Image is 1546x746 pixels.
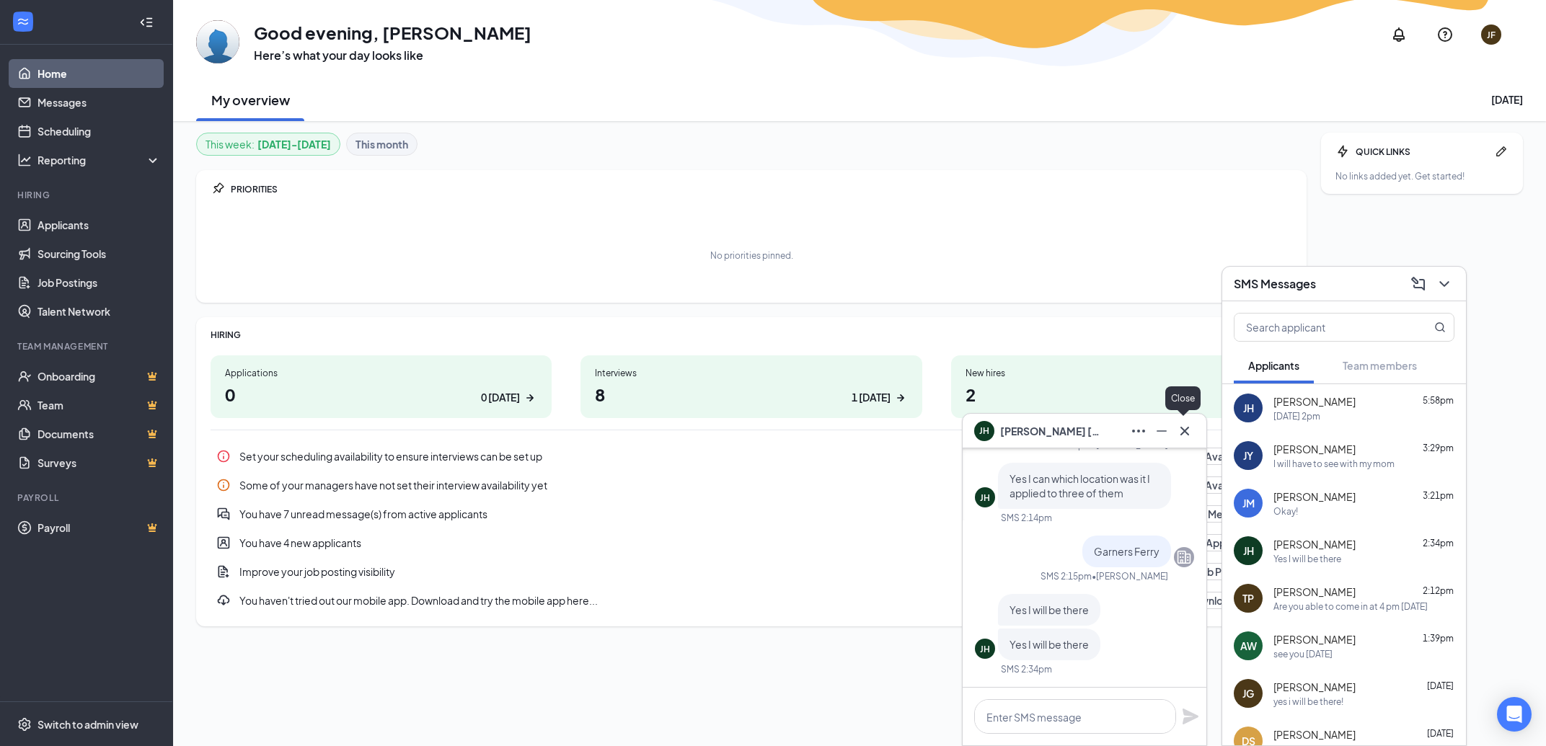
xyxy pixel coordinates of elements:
[16,14,30,29] svg: WorkstreamLogo
[211,586,1292,615] div: You haven't tried out our mobile app. Download and try the mobile app here...
[211,557,1292,586] div: Improve your job posting visibility
[211,471,1292,499] a: InfoSome of your managers have not set their interview availability yetSet AvailabilityPin
[1240,639,1257,653] div: AW
[1010,638,1089,651] span: Yes I will be there
[1126,419,1149,443] button: Ellipses
[17,492,158,504] div: Payroll
[1094,545,1159,558] span: Garners Ferry
[206,136,331,152] div: This week :
[37,362,161,391] a: OnboardingCrown
[1427,680,1454,691] span: [DATE]
[1423,633,1454,644] span: 1:39pm
[17,717,32,732] svg: Settings
[211,528,1292,557] div: You have 4 new applicants
[1092,570,1168,582] span: • [PERSON_NAME]
[1497,697,1532,732] div: Open Intercom Messenger
[1000,423,1101,439] span: [PERSON_NAME] [PERSON_NAME]
[239,507,1163,521] div: You have 7 unread message(s) from active applicants
[37,391,161,419] a: TeamCrown
[1273,680,1356,694] span: [PERSON_NAME]
[1165,386,1201,410] div: Close
[139,15,154,30] svg: Collapse
[1001,512,1052,524] div: SMS 2:14pm
[852,390,891,405] div: 1 [DATE]
[1242,686,1254,701] div: JG
[1273,727,1356,742] span: [PERSON_NAME]
[216,478,231,492] svg: Info
[1182,708,1199,725] button: Plane
[37,210,161,239] a: Applicants
[37,513,161,542] a: PayrollCrown
[211,471,1292,499] div: Some of your managers have not set their interview availability yet
[254,48,531,63] h3: Here’s what your day looks like
[37,239,161,268] a: Sourcing Tools
[211,586,1292,615] a: DownloadYou haven't tried out our mobile app. Download and try the mobile app here...Download AppPin
[1423,538,1454,549] span: 2:34pm
[17,189,158,201] div: Hiring
[216,449,231,463] svg: Info
[1242,591,1254,605] div: TP
[1234,314,1405,341] input: Search applicant
[211,557,1292,586] a: DocumentAddImprove your job posting visibilityReview Job PostingsPin
[257,136,331,152] b: [DATE] - [DATE]
[1273,600,1428,613] div: Are you able to come in at 4 pm [DATE]
[1041,570,1092,582] div: SMS 2:15pm
[1335,144,1350,159] svg: Bolt
[595,367,907,379] div: Interviews
[1172,505,1266,523] button: Read Messages
[1273,394,1356,409] span: [PERSON_NAME]
[1172,419,1195,443] button: Cross
[211,499,1292,528] a: DoubleChatActiveYou have 7 unread message(s) from active applicantsRead MessagesPin
[966,367,1278,379] div: New hires
[1273,696,1343,708] div: yes i will be there!
[1410,275,1427,293] svg: ComposeMessage
[580,355,922,418] a: Interviews81 [DATE]ArrowRight
[239,564,1141,579] div: Improve your job posting visibility
[1150,563,1266,580] button: Review Job Postings
[216,564,231,579] svg: DocumentAdd
[1001,663,1052,675] div: SMS 2:34pm
[211,442,1292,471] a: InfoSet your scheduling availability to ensure interviews can be set upAdd AvailabilityPin
[1335,170,1509,182] div: No links added yet. Get started!
[17,153,32,167] svg: Analysis
[1149,419,1172,443] button: Minimize
[1273,553,1341,565] div: Yes I will be there
[211,355,552,418] a: Applications00 [DATE]ArrowRight
[211,442,1292,471] div: Set your scheduling availability to ensure interviews can be set up
[1273,585,1356,599] span: [PERSON_NAME]
[1390,26,1408,43] svg: Notifications
[239,593,1168,608] div: You haven't tried out our mobile app. Download and try the mobile app here...
[225,367,537,379] div: Applications
[1491,92,1523,107] div: [DATE]
[1130,422,1147,440] svg: Ellipses
[1242,496,1255,510] div: JM
[1356,146,1488,158] div: QUICK LINKS
[196,20,239,63] img: Jermaine Felder
[523,391,537,405] svg: ArrowRight
[980,643,990,655] div: JH
[1243,401,1254,415] div: JH
[231,183,1292,195] div: PRIORITIES
[1423,490,1454,501] span: 3:21pm
[17,340,158,352] div: Team Management
[966,382,1278,407] h1: 2
[1436,26,1454,43] svg: QuestionInfo
[1273,442,1356,456] span: [PERSON_NAME]
[1436,275,1453,293] svg: ChevronDown
[211,329,1292,341] div: HIRING
[1243,543,1254,558] div: JH
[1494,144,1509,159] svg: Pen
[1431,272,1454,296] button: ChevronDown
[1273,458,1395,470] div: I will have to see with my mom
[37,88,161,117] a: Messages
[37,268,161,297] a: Job Postings
[216,536,231,550] svg: UserEntity
[225,382,537,407] h1: 0
[1405,272,1428,296] button: ComposeMessage
[1273,410,1320,422] div: [DATE] 2pm
[211,499,1292,528] div: You have 7 unread message(s) from active applicants
[239,536,1126,550] div: You have 4 new applicants
[1427,728,1454,739] span: [DATE]
[37,717,138,732] div: Switch to admin view
[37,153,162,167] div: Reporting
